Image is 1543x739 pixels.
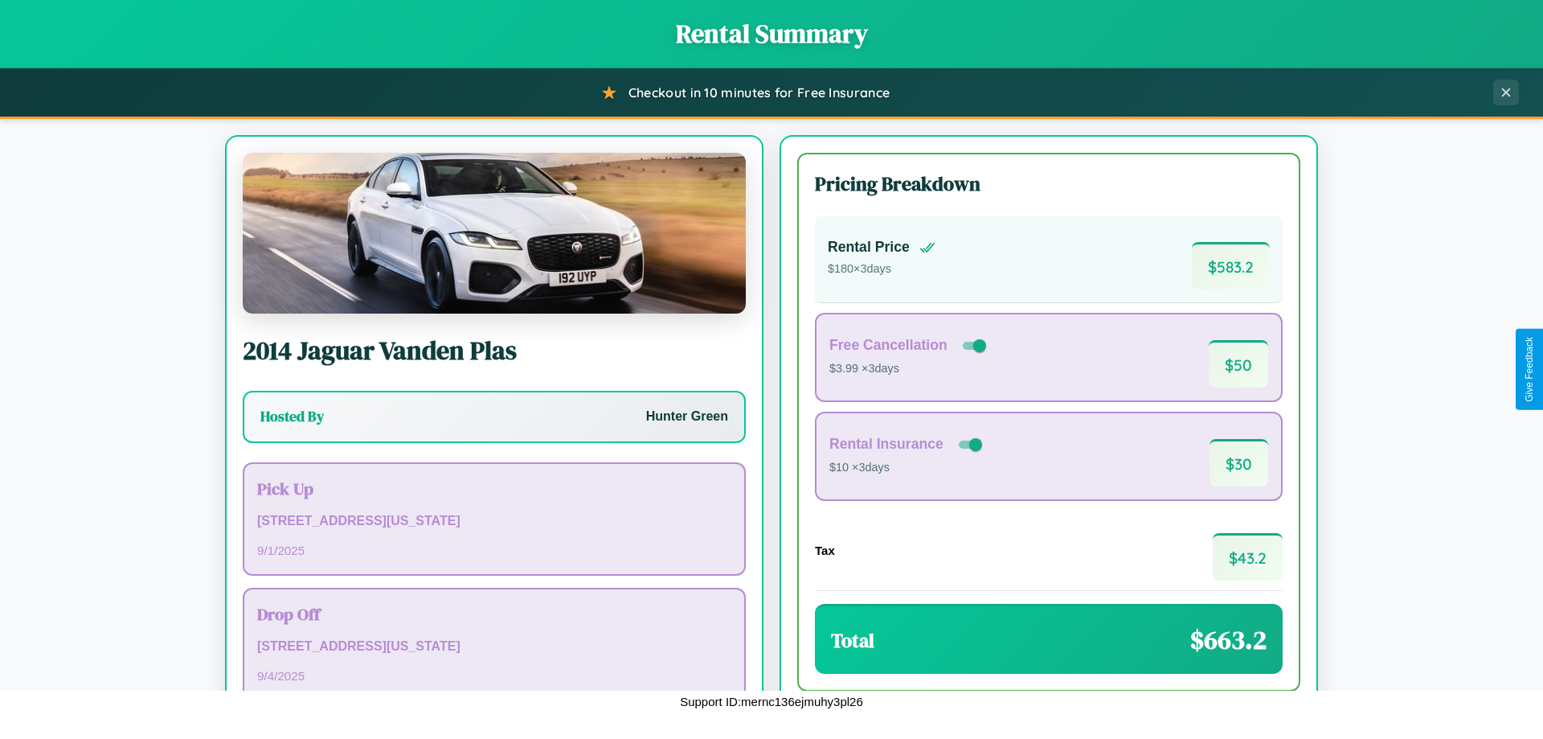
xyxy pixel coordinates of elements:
[1190,622,1267,658] span: $ 663.2
[829,337,947,354] h4: Free Cancellation
[257,477,731,500] h3: Pick Up
[257,510,731,533] p: [STREET_ADDRESS][US_STATE]
[815,170,1283,197] h3: Pricing Breakdown
[257,540,731,561] p: 9 / 1 / 2025
[243,333,746,368] h2: 2014 Jaguar Vanden Plas
[1524,337,1535,402] div: Give Feedback
[257,635,731,659] p: [STREET_ADDRESS][US_STATE]
[828,239,910,256] h4: Rental Price
[260,407,324,426] h3: Hosted By
[680,691,863,712] p: Support ID: mernc136ejmuhy3pl26
[257,665,731,687] p: 9 / 4 / 2025
[829,359,989,380] p: $3.99 × 3 days
[16,16,1527,51] h1: Rental Summary
[1209,439,1268,487] span: $ 30
[1192,242,1270,289] span: $ 583.2
[1213,533,1283,581] span: $ 43.2
[646,405,728,429] p: Hunter Green
[815,544,835,557] h4: Tax
[628,84,890,101] span: Checkout in 10 minutes for Free Insurance
[828,259,935,280] p: $ 180 × 3 days
[829,436,943,453] h4: Rental Insurance
[829,458,985,478] p: $10 × 3 days
[257,602,731,626] h3: Drop Off
[1209,340,1268,388] span: $ 50
[243,153,746,314] img: Jaguar Vanden Plas
[831,627,874,654] h3: Total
